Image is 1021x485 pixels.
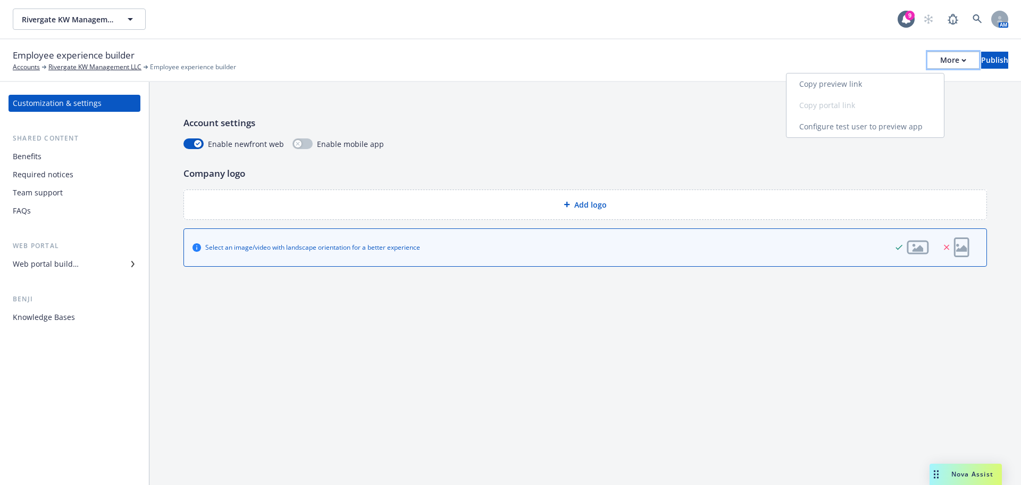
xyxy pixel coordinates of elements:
[150,62,236,72] span: Employee experience builder
[9,148,140,165] a: Benefits
[13,309,75,326] div: Knowledge Bases
[930,464,943,485] div: Drag to move
[940,52,966,68] div: More
[22,14,114,25] span: Rivergate KW Management LLC
[208,138,284,150] span: Enable newfront web
[942,9,964,30] a: Report a Bug
[13,9,146,30] button: Rivergate KW Management LLC
[183,190,987,220] div: Add logo
[13,256,79,273] div: Web portal builder
[13,184,63,201] div: Team support
[905,11,915,20] div: 9
[930,464,1002,485] button: Nova Assist
[9,256,140,273] a: Web portal builder
[9,184,140,201] a: Team support
[9,95,140,112] a: Customization & settings
[205,243,420,252] div: Select an image/video with landscape orientation for a better experience
[13,95,102,112] div: Customization & settings
[9,166,140,183] a: Required notices
[48,62,141,72] a: Rivergate KW Management LLC
[9,241,140,251] div: Web portal
[927,52,979,69] button: More
[9,202,140,219] a: FAQs
[9,309,140,326] a: Knowledge Bases
[951,470,993,479] span: Nova Assist
[183,116,987,130] p: Account settings
[13,148,41,165] div: Benefits
[13,166,73,183] div: Required notices
[13,62,40,72] a: Accounts
[574,199,607,210] span: Add logo
[981,52,1008,69] button: Publish
[786,73,944,95] a: Copy preview link
[967,9,988,30] a: Search
[981,52,1008,68] div: Publish
[918,9,939,30] a: Start snowing
[13,48,135,62] span: Employee experience builder
[786,116,944,137] a: Configure test user to preview app
[13,202,31,219] div: FAQs
[317,138,384,150] span: Enable mobile app
[9,133,140,144] div: Shared content
[183,167,987,180] p: Company logo
[9,294,140,305] div: Benji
